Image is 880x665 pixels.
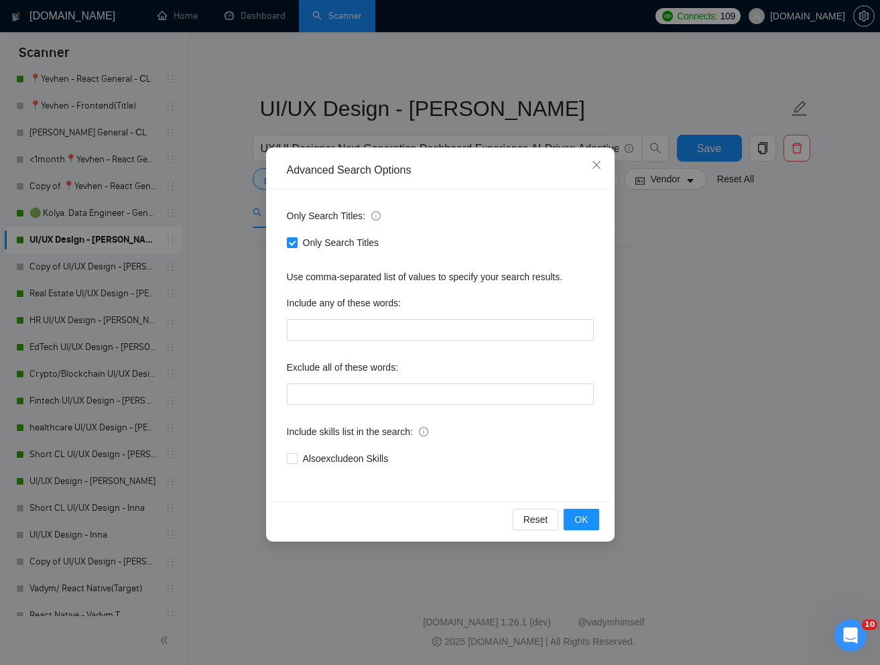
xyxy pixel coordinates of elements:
[287,292,401,314] label: Include any of these words:
[834,619,867,652] iframe: Intercom live chat
[591,160,602,170] span: close
[298,235,385,250] span: Only Search Titles
[419,427,428,436] span: info-circle
[564,509,599,530] button: OK
[578,147,615,184] button: Close
[287,208,381,223] span: Only Search Titles:
[513,509,559,530] button: Reset
[287,269,594,284] div: Use comma-separated list of values to specify your search results.
[287,163,594,178] div: Advanced Search Options
[371,211,381,221] span: info-circle
[862,619,877,630] span: 10
[287,424,428,439] span: Include skills list in the search:
[574,512,588,527] span: OK
[287,357,399,378] label: Exclude all of these words:
[523,512,548,527] span: Reset
[298,451,394,466] span: Also exclude on Skills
